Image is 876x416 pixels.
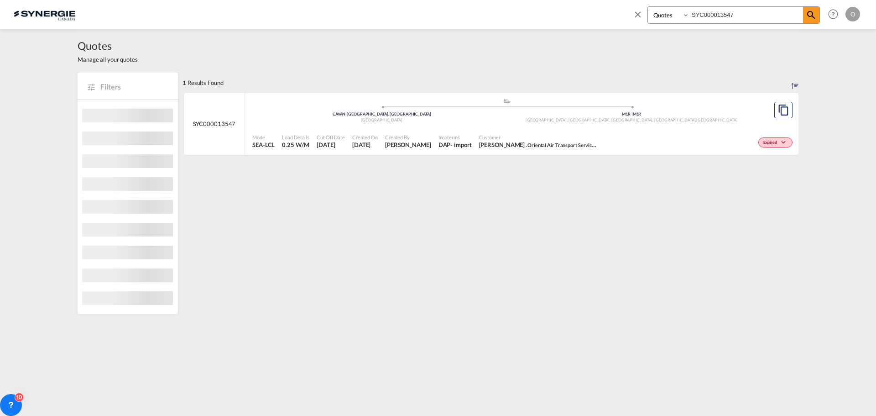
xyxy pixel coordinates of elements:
[333,111,431,116] span: CAVAN [GEOGRAPHIC_DATA], [GEOGRAPHIC_DATA]
[633,111,641,116] span: M1R
[438,141,451,149] div: DAP
[282,134,309,141] span: Load Details
[526,117,697,122] span: [GEOGRAPHIC_DATA], [GEOGRAPHIC_DATA], [GEOGRAPHIC_DATA], [GEOGRAPHIC_DATA]
[763,140,779,146] span: Expired
[696,117,737,122] span: [GEOGRAPHIC_DATA]
[501,99,512,103] md-icon: assets/icons/custom/ship-fill.svg
[385,134,431,141] span: Created By
[778,105,789,116] md-icon: assets/icons/custom/copyQuote.svg
[438,134,472,141] span: Incoterms
[479,141,598,149] span: Rodena . Oriental Air Transport Service Phils. Inc.
[282,141,309,148] span: 0.25 W/M
[622,111,633,116] span: M1R
[792,73,798,93] div: Sort by: Created On
[527,141,615,148] span: Oriental Air Transport Service Phils. Inc.
[352,141,378,149] span: 25 Jul 2025
[631,111,633,116] span: |
[317,141,345,149] span: 25 Jul 2025
[774,102,793,118] button: Copy Quote
[825,6,841,22] span: Help
[78,38,138,53] span: Quotes
[803,7,819,23] span: icon-magnify
[633,6,647,28] span: icon-close
[633,9,643,19] md-icon: icon-close
[184,93,798,155] div: SYC000013547 assets/icons/custom/ship-fill.svgassets/icons/custom/roll-o-plane.svgOriginVancouver...
[14,4,75,25] img: 1f56c880d42311ef80fc7dca854c8e59.png
[385,141,431,149] span: Gael Vilsaint
[806,10,817,21] md-icon: icon-magnify
[252,134,275,141] span: Mode
[78,55,138,63] span: Manage all your quotes
[758,137,793,147] div: Change Status Here
[317,134,345,141] span: Cut Off Date
[352,134,378,141] span: Created On
[100,82,169,92] span: Filters
[345,111,347,116] span: |
[779,140,790,145] md-icon: icon-chevron-down
[845,7,860,21] div: O
[695,117,696,122] span: ,
[479,134,598,141] span: Customer
[182,73,224,93] div: 1 Results Found
[252,141,275,149] span: SEA-LCL
[825,6,845,23] div: Help
[193,120,236,128] span: SYC000013547
[438,141,472,149] div: DAP import
[450,141,471,149] div: - import
[689,7,803,23] input: Enter Quotation Number
[361,117,402,122] span: [GEOGRAPHIC_DATA]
